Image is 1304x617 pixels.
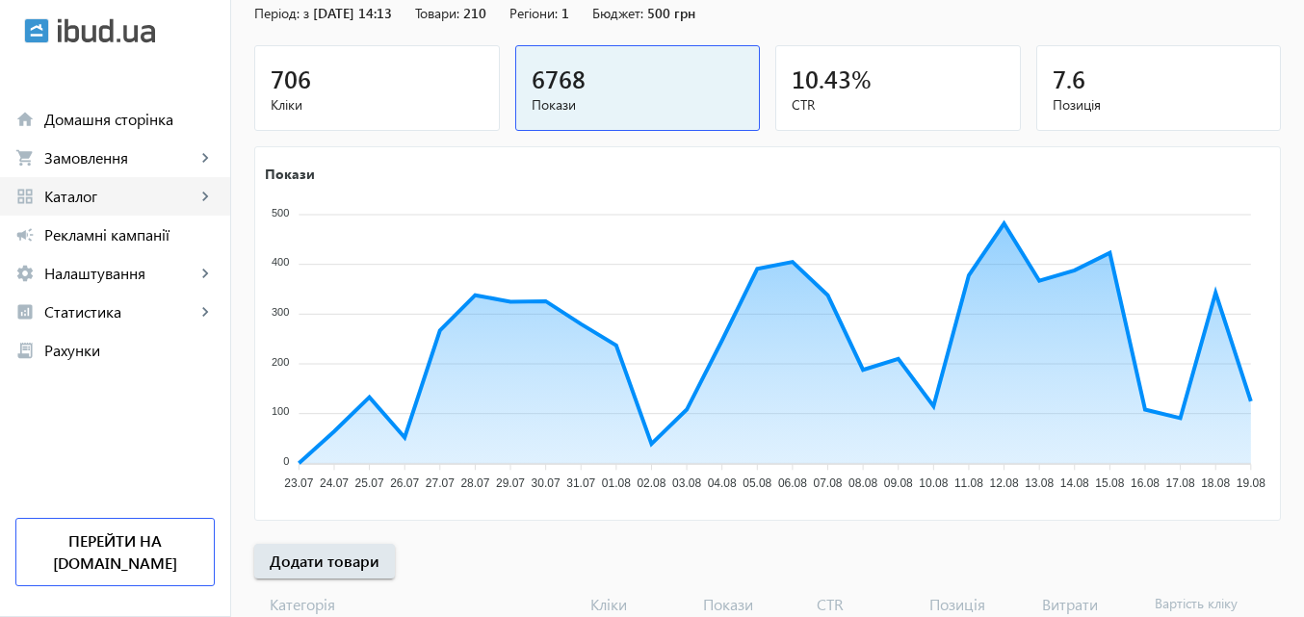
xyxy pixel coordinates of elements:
img: ibud.svg [24,18,49,43]
tspan: 500 [272,206,289,218]
span: Період: з [254,4,309,22]
tspan: 23.07 [284,476,313,490]
mat-icon: keyboard_arrow_right [196,187,215,206]
tspan: 200 [272,355,289,367]
span: Позиція [922,594,1034,615]
tspan: 12.08 [990,476,1019,490]
img: ibud_text.svg [58,18,155,43]
tspan: 11.08 [954,476,983,490]
span: Налаштування [44,264,196,283]
span: Каталог [44,187,196,206]
mat-icon: keyboard_arrow_right [196,302,215,321]
span: Рекламні кампанії [44,225,215,244]
span: Кліки [271,95,483,115]
span: 6768 [532,63,586,94]
tspan: 29.07 [496,476,525,490]
mat-icon: shopping_cart [15,148,35,167]
tspan: 03.08 [672,476,701,490]
span: Додати товари [270,551,379,572]
span: 10.43 [792,63,851,94]
tspan: 01.08 [602,476,631,490]
tspan: 02.08 [637,476,665,490]
span: 7.6 [1053,63,1085,94]
tspan: 100 [272,405,289,417]
mat-icon: keyboard_arrow_right [196,264,215,283]
text: Покази [265,164,315,182]
mat-icon: settings [15,264,35,283]
span: Вартість кліку [1147,594,1260,615]
tspan: 30.07 [532,476,561,490]
span: CTR [792,95,1004,115]
span: 706 [271,63,311,94]
tspan: 31.07 [566,476,595,490]
tspan: 400 [272,256,289,268]
tspan: 04.08 [708,476,737,490]
tspan: 24.07 [320,476,349,490]
tspan: 19.08 [1237,476,1265,490]
span: Покази [695,594,808,615]
span: Покази [532,95,744,115]
mat-icon: receipt_long [15,341,35,360]
tspan: 26.07 [390,476,419,490]
a: Перейти на [DOMAIN_NAME] [15,518,215,586]
mat-icon: analytics [15,302,35,321]
tspan: 05.08 [743,476,771,490]
tspan: 08.08 [848,476,877,490]
tspan: 16.08 [1131,476,1160,490]
span: CTR [809,594,922,615]
tspan: 07.08 [813,476,842,490]
mat-icon: keyboard_arrow_right [196,148,215,167]
span: Замовлення [44,148,196,167]
span: Регіони: [509,4,558,22]
tspan: 10.08 [919,476,948,490]
button: Додати товари [254,544,395,578]
span: 210 [463,4,486,22]
span: [DATE] 14:13 [313,4,392,22]
mat-icon: grid_view [15,187,35,206]
tspan: 14.08 [1060,476,1089,490]
span: Товари: [415,4,459,22]
span: Рахунки [44,341,215,360]
tspan: 300 [272,306,289,318]
tspan: 15.08 [1095,476,1124,490]
tspan: 17.08 [1166,476,1195,490]
tspan: 28.07 [460,476,489,490]
span: 500 грн [647,4,695,22]
tspan: 13.08 [1025,476,1054,490]
tspan: 06.08 [778,476,807,490]
tspan: 25.07 [355,476,384,490]
span: Категорія [254,594,583,615]
span: Домашня сторінка [44,110,215,129]
span: Витрати [1034,594,1147,615]
mat-icon: campaign [15,225,35,244]
span: % [851,63,872,94]
span: Статистика [44,302,196,321]
span: 1 [561,4,569,22]
mat-icon: home [15,110,35,129]
span: Кліки [583,594,695,615]
tspan: 27.07 [426,476,455,490]
tspan: 09.08 [884,476,913,490]
tspan: 18.08 [1201,476,1230,490]
span: Бюджет: [592,4,643,22]
tspan: 0 [283,455,289,467]
span: Позиція [1053,95,1265,115]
